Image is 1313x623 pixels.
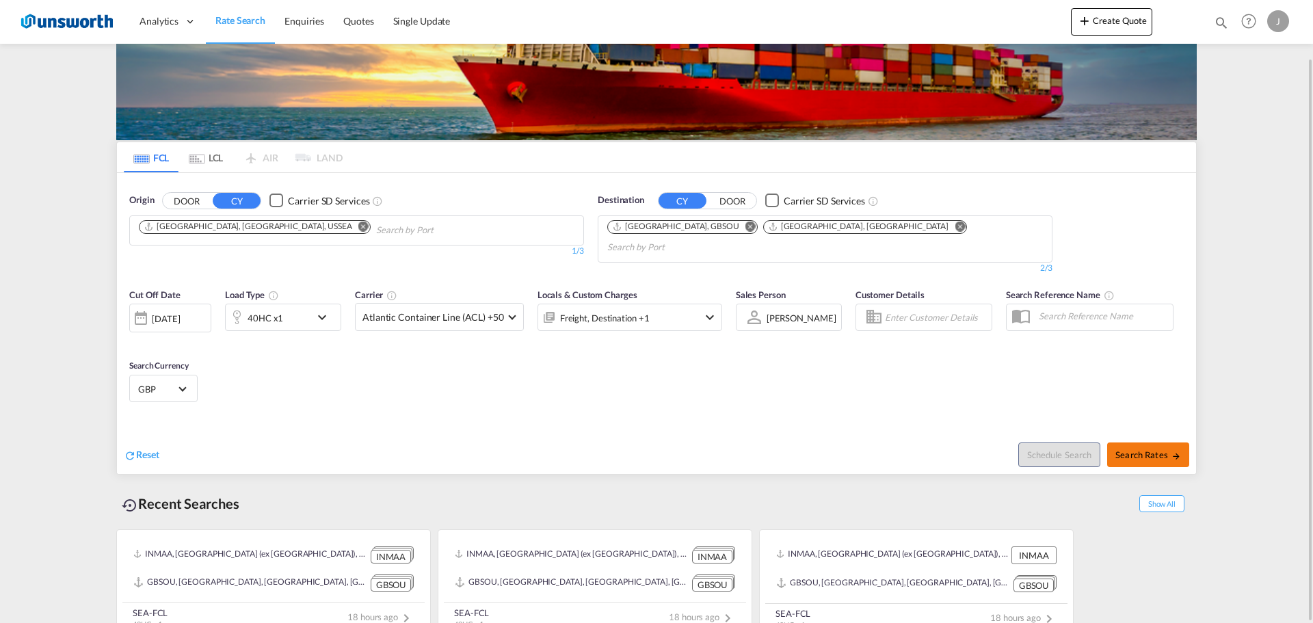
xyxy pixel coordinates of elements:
div: Press delete to remove this chip. [768,221,951,233]
md-chips-wrap: Chips container. Use arrow keys to select chips. [137,216,512,241]
span: Help [1237,10,1260,33]
div: icon-refreshReset [124,448,159,463]
span: Sales Person [736,289,786,300]
span: Locals & Custom Charges [538,289,637,300]
img: 3748d800213711f08852f18dcb6d8936.jpg [21,6,113,37]
md-icon: Unchecked: Search for CY (Container Yard) services for all selected carriers.Checked : Search for... [868,196,879,207]
md-icon: Your search will be saved by the below given name [1104,290,1115,301]
div: Freight Destination Factory Stuffingicon-chevron-down [538,304,722,331]
div: London Gateway Port, GBLGP [768,221,949,233]
div: Carrier SD Services [288,194,369,208]
button: DOOR [163,193,211,209]
md-icon: icon-refresh [124,449,136,462]
span: GBP [138,383,176,395]
button: icon-plus 400-fgCreate Quote [1071,8,1152,36]
div: SEA-FCL [775,607,810,620]
md-icon: icon-magnify [1214,15,1229,30]
div: 40HC x1icon-chevron-down [225,304,341,331]
div: GBSOU [1013,579,1054,593]
span: Origin [129,194,154,207]
div: SEA-FCL [454,607,489,619]
span: Customer Details [856,289,925,300]
div: Southampton, GBSOU [612,221,739,233]
md-icon: icon-chevron-down [702,309,718,326]
div: INMAA [1011,546,1057,564]
md-chips-wrap: Chips container. Use arrow keys to select chips. [605,216,1045,259]
span: Destination [598,194,644,207]
span: 18 hours ago [347,611,414,622]
md-datepicker: Select [129,331,140,349]
div: GBSOU [371,578,411,592]
span: Search Rates [1115,449,1181,460]
span: Search Reference Name [1006,289,1115,300]
div: GBSOU [692,578,732,592]
md-icon: icon-plus 400-fg [1076,12,1093,29]
span: Search Currency [129,360,189,371]
div: INMAA [692,550,732,564]
input: Enter Customer Details [885,307,987,328]
button: CY [659,193,706,209]
span: Analytics [140,14,178,28]
span: Show All [1139,495,1184,512]
button: Remove [349,221,370,235]
span: 18 hours ago [669,611,736,622]
md-checkbox: Checkbox No Ink [269,194,369,208]
button: DOOR [708,193,756,209]
button: CY [213,193,261,209]
span: Quotes [343,15,373,27]
input: Chips input. [376,220,506,241]
span: Load Type [225,289,279,300]
div: GBSOU, Southampton, United Kingdom, GB & Ireland, Europe [133,574,367,592]
span: Enquiries [284,15,324,27]
md-icon: The selected Trucker/Carrierwill be displayed in the rate results If the rates are from another f... [386,290,397,301]
md-tab-item: LCL [178,142,233,172]
div: icon-magnify [1214,15,1229,36]
md-icon: Unchecked: Search for CY (Container Yard) services for all selected carriers.Checked : Search for... [372,196,383,207]
div: Help [1237,10,1267,34]
div: INMAA, Chennai (ex Madras), India, Indian Subcontinent, Asia Pacific [776,546,1008,564]
md-checkbox: Checkbox No Ink [765,194,865,208]
div: INMAA [371,550,411,564]
button: Search Ratesicon-arrow-right [1107,442,1189,467]
span: Carrier [355,289,397,300]
input: Search Reference Name [1032,306,1173,326]
div: SEA-FCL [133,607,168,619]
button: Remove [737,221,757,235]
div: [DATE] [152,313,180,325]
div: Recent Searches [116,488,245,519]
div: OriginDOOR CY Checkbox No InkUnchecked: Search for CY (Container Yard) services for all selected ... [117,173,1196,474]
div: [PERSON_NAME] [767,313,836,323]
span: Cut Off Date [129,289,181,300]
div: Carrier SD Services [784,194,865,208]
md-icon: icon-chevron-down [314,309,337,326]
div: GBSOU, Southampton, United Kingdom, GB & Ireland, Europe [455,574,689,592]
button: Remove [946,221,966,235]
button: Note: By default Schedule search will only considerorigin ports, destination ports and cut off da... [1018,442,1100,467]
div: J [1267,10,1289,32]
input: Chips input. [607,237,737,259]
md-pagination-wrapper: Use the left and right arrow keys to navigate between tabs [124,142,343,172]
span: Single Update [393,15,451,27]
div: INMAA, Chennai (ex Madras), India, Indian Subcontinent, Asia Pacific [133,546,367,564]
div: 40HC x1 [248,308,283,328]
div: GBSOU, Southampton, United Kingdom, GB & Ireland, Europe [776,575,1010,592]
div: Seattle, WA, USSEA [144,221,352,233]
div: 2/3 [598,263,1052,274]
div: INMAA, Chennai (ex Madras), India, Indian Subcontinent, Asia Pacific [455,546,689,564]
md-icon: icon-information-outline [268,290,279,301]
div: 1/3 [129,246,584,257]
span: Atlantic Container Line (ACL) +50 [362,310,504,324]
md-icon: icon-arrow-right [1171,451,1181,461]
div: Press delete to remove this chip. [612,221,742,233]
span: Reset [136,449,159,460]
div: [DATE] [129,304,211,332]
md-tab-item: FCL [124,142,178,172]
div: Freight Destination Factory Stuffing [560,308,650,328]
md-select: Sales Person: Justin Hope [765,308,838,328]
md-icon: icon-backup-restore [122,497,138,514]
span: Rate Search [215,14,265,26]
span: 18 hours ago [990,612,1057,623]
div: Press delete to remove this chip. [144,221,355,233]
md-select: Select Currency: £ GBPUnited Kingdom Pound [137,379,190,399]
